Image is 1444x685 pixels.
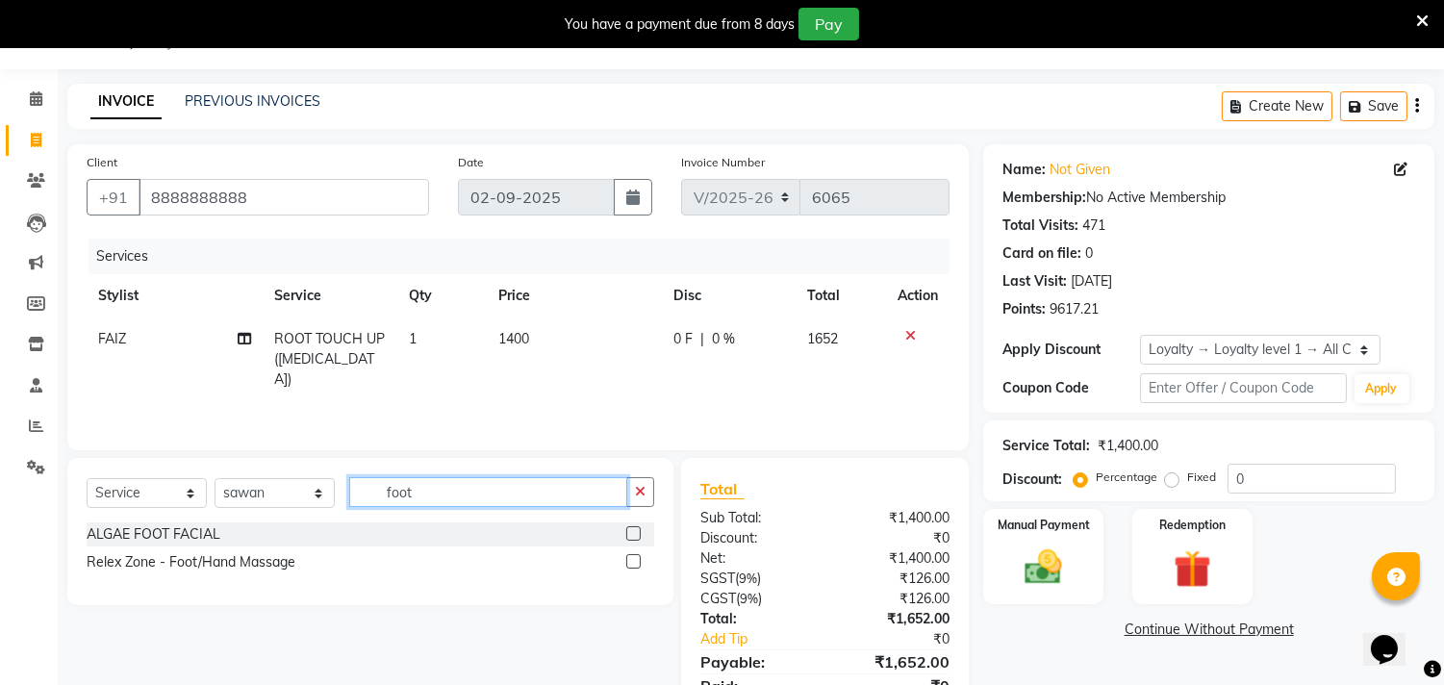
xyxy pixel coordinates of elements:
div: ( ) [686,569,825,589]
div: ₹126.00 [825,569,965,589]
div: No Active Membership [1002,188,1415,208]
div: [DATE] [1071,271,1112,292]
span: 9% [739,571,757,586]
span: ROOT TOUCH UP([MEDICAL_DATA]) [274,330,385,388]
span: | [700,329,704,349]
label: Date [458,154,484,171]
button: Pay [798,8,859,40]
iframe: chat widget [1363,608,1425,666]
a: Not Given [1050,160,1110,180]
label: Manual Payment [998,517,1090,534]
label: Invoice Number [681,154,765,171]
div: ₹126.00 [825,589,965,609]
span: 9% [740,591,758,606]
div: ₹0 [825,528,965,548]
div: Services [89,239,964,274]
input: Search or Scan [349,477,627,507]
button: Apply [1355,374,1409,403]
img: _gift.svg [1162,545,1223,593]
div: Total Visits: [1002,216,1078,236]
span: FAIZ [98,330,126,347]
a: Continue Without Payment [987,620,1431,640]
div: Payable: [686,650,825,673]
div: ₹0 [849,629,965,649]
div: 0 [1085,243,1093,264]
div: Relex Zone - Foot/Hand Massage [87,552,295,572]
div: ₹1,652.00 [825,650,965,673]
div: Sub Total: [686,508,825,528]
th: Disc [662,274,796,317]
div: Apply Discount [1002,340,1140,360]
th: Price [487,274,662,317]
label: Percentage [1096,469,1157,486]
span: SGST [700,570,735,587]
div: ₹1,400.00 [1098,436,1158,456]
span: Total [700,479,745,499]
th: Total [796,274,887,317]
th: Action [886,274,950,317]
button: Create New [1222,91,1332,121]
div: Points: [1002,299,1046,319]
div: ₹1,400.00 [825,508,965,528]
label: Client [87,154,117,171]
span: 1652 [807,330,838,347]
div: Discount: [1002,469,1062,490]
span: 0 F [673,329,693,349]
input: Enter Offer / Coupon Code [1140,373,1346,403]
div: 471 [1082,216,1105,236]
div: Coupon Code [1002,378,1140,398]
div: Service Total: [1002,436,1090,456]
div: Total: [686,609,825,629]
a: PREVIOUS INVOICES [185,92,320,110]
th: Stylist [87,274,263,317]
span: 1 [409,330,417,347]
a: INVOICE [90,85,162,119]
div: ALGAE FOOT FACIAL [87,524,220,545]
div: ₹1,400.00 [825,548,965,569]
a: Add Tip [686,629,849,649]
label: Fixed [1187,469,1216,486]
span: 1400 [498,330,529,347]
button: +91 [87,179,140,216]
img: _cash.svg [1013,545,1074,589]
span: 0 % [712,329,735,349]
input: Search by Name/Mobile/Email/Code [139,179,429,216]
span: CGST [700,590,736,607]
div: ( ) [686,589,825,609]
th: Qty [397,274,487,317]
div: Membership: [1002,188,1086,208]
div: Discount: [686,528,825,548]
div: Last Visit: [1002,271,1067,292]
th: Service [263,274,397,317]
div: ₹1,652.00 [825,609,965,629]
label: Redemption [1159,517,1226,534]
div: 9617.21 [1050,299,1099,319]
button: Save [1340,91,1407,121]
div: You have a payment due from 8 days [565,14,795,35]
div: Net: [686,548,825,569]
div: Name: [1002,160,1046,180]
div: Card on file: [1002,243,1081,264]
